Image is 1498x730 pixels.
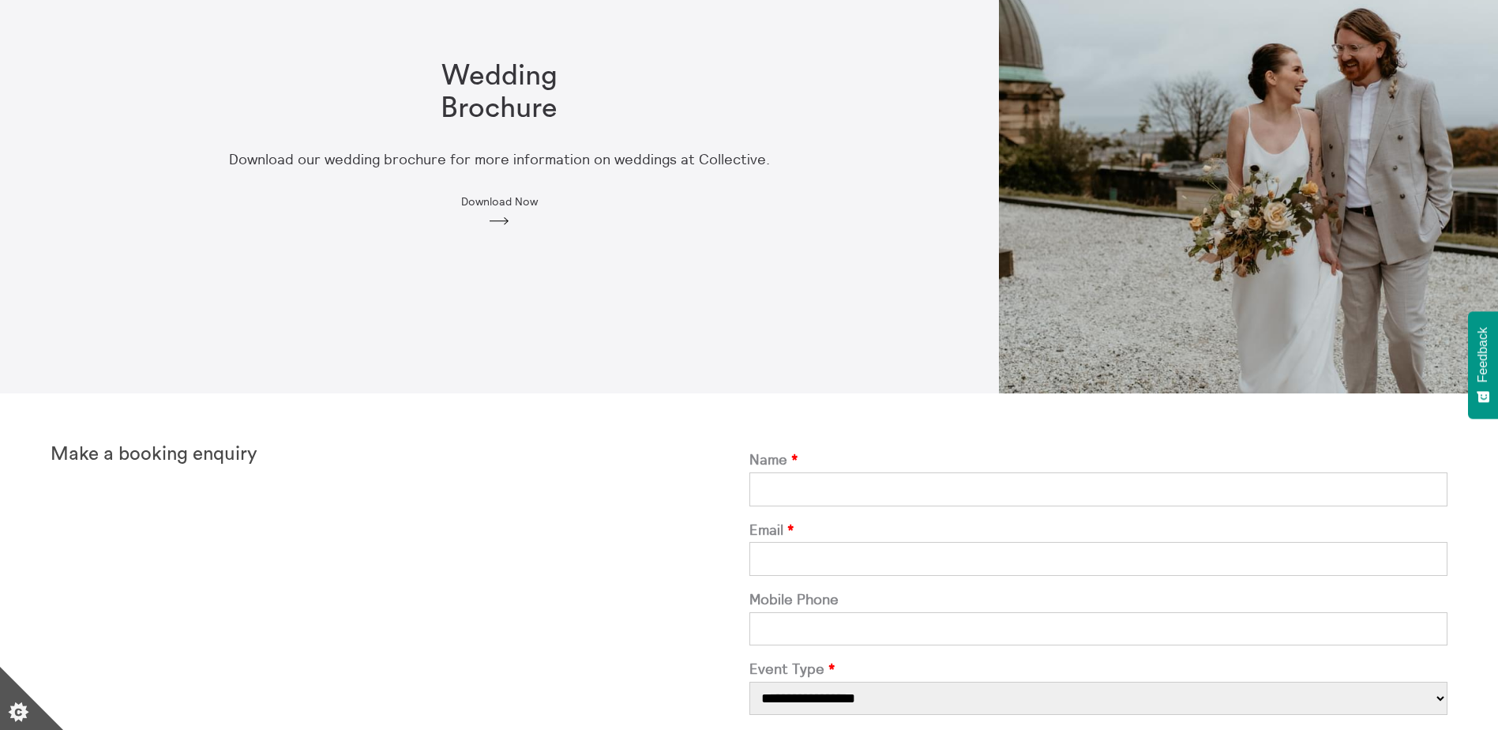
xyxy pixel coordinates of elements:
label: Event Type [749,661,1448,678]
h1: Wedding Brochure [398,60,600,126]
strong: Make a booking enquiry [51,445,257,464]
button: Feedback - Show survey [1468,311,1498,419]
label: Name [749,452,1448,468]
label: Mobile Phone [749,592,1448,608]
label: Email [749,522,1448,539]
p: Download our wedding brochure for more information on weddings at Collective. [229,152,770,168]
span: Download Now [461,195,538,208]
span: Feedback [1476,327,1490,382]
